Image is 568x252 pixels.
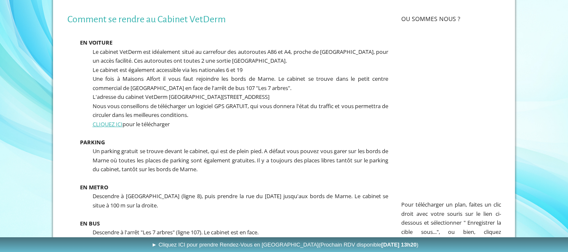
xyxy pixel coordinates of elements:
span: Une fois à Maisons Alfort il vous faut rejoindre les bords de Marne. Le cabinet se trouve dans le... [93,75,389,92]
span: Descendre à l'arrêt "Les 7 arbres" (ligne 107). Le cabinet est en face. [93,228,259,236]
strong: EN VOITURE [80,39,112,46]
span: Le cabinet est également accessible via les nationales 6 et 19 [93,66,243,74]
b: [DATE] 13h20 [381,241,417,248]
h1: Comment se rendre au Cabinet VetDerm [67,14,389,25]
span: Descendre à [GEOGRAPHIC_DATA] (ligne 8), puis prendre la rue du [DATE] jusqu'aux bords de Marne. ... [93,192,389,209]
strong: PARKING [80,138,105,146]
span: Nous vous conseillons de télécharger un logiciel GPS GRATUIT, qui vous donnera l'état du traffic ... [93,102,389,119]
span: ► Cliquez ICI pour prendre Rendez-Vous en [GEOGRAPHIC_DATA] [152,241,419,248]
span: Un parking gratuit se trouve devant le cabinet, qui est de plein pied. A défaut vous pouvez vous ... [93,147,389,173]
span: pour le télécharger [93,120,170,128]
span: Le cabinet VetDerm est idéalement situé au carrefour des autoroutes A86 et A4, proche de [GEOGRAP... [93,48,389,65]
span: (Prochain RDV disponible ) [319,241,419,248]
a: CLIQUEZ ICI [93,120,123,128]
strong: EN METRO [80,183,108,191]
strong: EN BUS [80,220,100,227]
span: L'adresse du cabinet VetDerm [GEOGRAPHIC_DATA][STREET_ADDRESS] [93,93,269,101]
